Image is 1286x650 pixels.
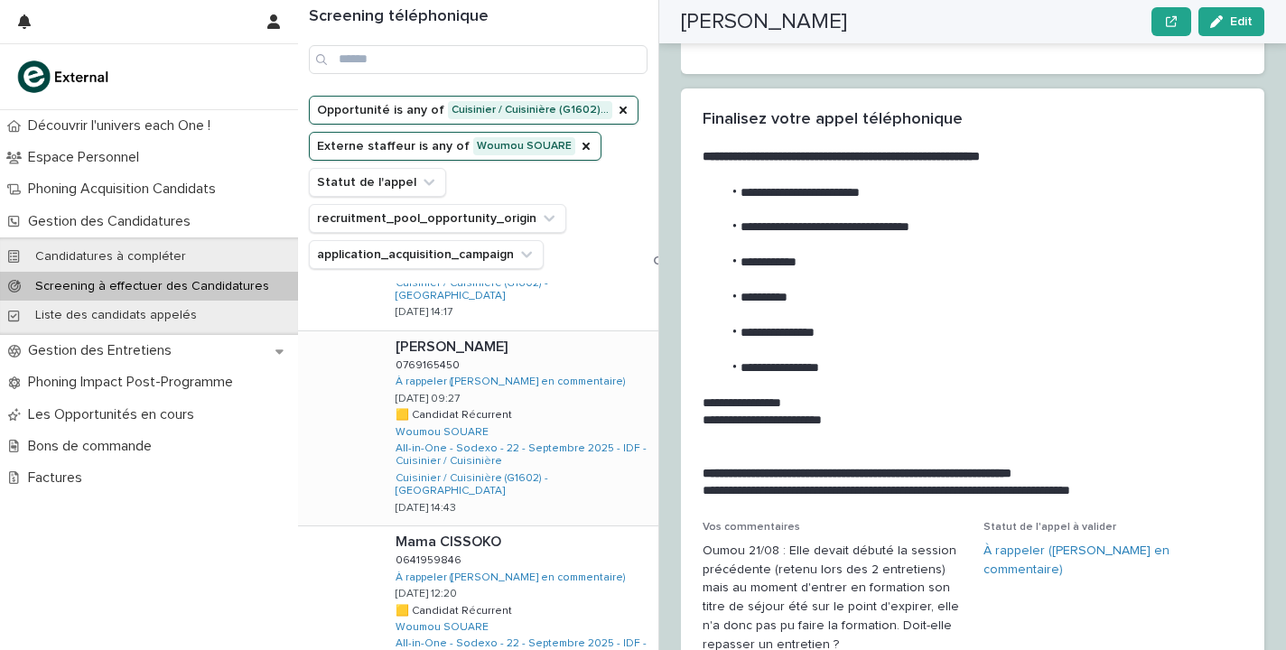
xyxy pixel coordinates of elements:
p: 0769165450 [396,356,463,372]
p: Espace Personnel [21,149,154,166]
a: Woumou SOUARE [396,426,489,439]
p: [DATE] 14:43 [396,502,456,515]
p: Gestion des Entretiens [21,342,186,359]
h2: Finalisez votre appel téléphonique [703,110,963,130]
p: Liste des candidats appelés [21,308,211,323]
p: Screening à effectuer des Candidatures [21,279,284,294]
button: Externe staffeur [309,132,601,161]
a: À rappeler ([PERSON_NAME] en commentaire) [983,542,1243,580]
p: Candidatures à compléter [21,249,200,265]
a: À rappeler ([PERSON_NAME] en commentaire) [396,571,626,584]
a: Cuisinier / Cuisinière (G1602) - [GEOGRAPHIC_DATA] [396,472,651,498]
p: [DATE] 14:17 [396,306,452,319]
a: À rappeler ([PERSON_NAME] en commentaire) [396,376,626,388]
span: Statut de l'appel à valider [983,522,1116,533]
h1: Screening téléphonique [309,7,648,27]
a: Woumou SOUARE [396,621,489,634]
button: Clear all filters [638,255,739,267]
a: [PERSON_NAME][PERSON_NAME] 07691654500769165450 À rappeler ([PERSON_NAME] en commentaire) [DATE] ... [298,331,658,526]
button: recruitment_pool_opportunity_origin [309,204,566,233]
a: Cuisinier / Cuisinière (G1602) - [GEOGRAPHIC_DATA] [396,277,651,303]
span: Edit [1230,15,1253,28]
a: All-in-One - Sodexo - 22 - Septembre 2025 - IDF - Cuisinier / Cuisinière [396,442,651,469]
p: [PERSON_NAME] [396,335,511,356]
p: Mama CISSOKO [396,530,505,551]
p: 🟨 Candidat Récurrent [396,405,516,422]
p: 0641959846 [396,551,465,567]
p: Phoning Acquisition Candidats [21,181,230,198]
h2: [PERSON_NAME] [681,9,847,35]
p: 🟨 Candidat Récurrent [396,601,516,617]
p: [DATE] 12:20 [396,588,457,600]
button: Statut de l'appel [309,168,446,197]
p: Les Opportunités en cours [21,406,209,423]
input: Search [309,45,648,74]
span: Clear all filters [653,255,739,267]
button: application_acquisition_campaign [309,240,544,269]
span: Vos commentaires [703,522,800,533]
p: Phoning Impact Post-Programme [21,374,247,391]
button: Edit [1198,7,1264,36]
p: Factures [21,469,97,487]
p: Découvrir l'univers each One ! [21,117,225,135]
button: Opportunité [309,96,638,125]
p: Gestion des Candidatures [21,213,205,230]
img: bc51vvfgR2QLHU84CWIQ [14,59,114,95]
p: Bons de commande [21,438,166,455]
p: [DATE] 09:27 [396,393,460,405]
